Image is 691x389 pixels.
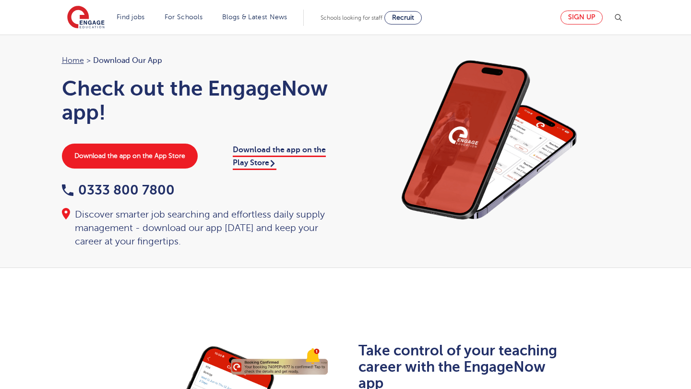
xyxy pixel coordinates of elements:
[560,11,603,24] a: Sign up
[93,54,162,67] span: Download our app
[384,11,422,24] a: Recruit
[62,144,198,169] a: Download the app on the App Store
[321,14,382,21] span: Schools looking for staff
[222,13,287,21] a: Blogs & Latest News
[117,13,145,21] a: Find jobs
[86,56,91,65] span: >
[62,56,84,65] a: Home
[62,54,336,67] nav: breadcrumb
[392,14,414,21] span: Recruit
[67,6,105,30] img: Engage Education
[165,13,203,21] a: For Schools
[62,208,336,248] div: Discover smarter job searching and effortless daily supply management - download our app [DATE] a...
[62,182,175,197] a: 0333 800 7800
[62,76,336,124] h1: Check out the EngageNow app!
[233,146,326,170] a: Download the app on the Play Store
